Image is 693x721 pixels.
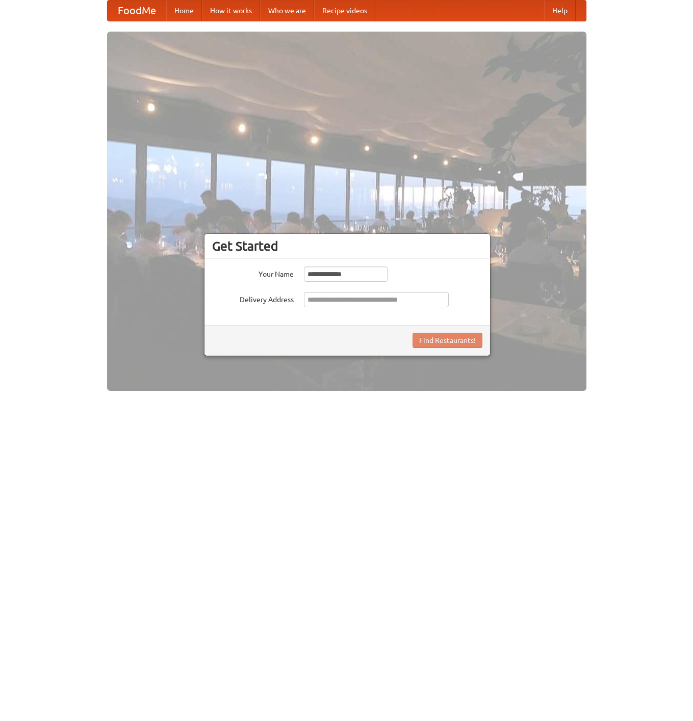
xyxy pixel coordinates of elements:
[544,1,576,21] a: Help
[260,1,314,21] a: Who we are
[212,266,294,279] label: Your Name
[212,292,294,305] label: Delivery Address
[314,1,375,21] a: Recipe videos
[413,333,482,348] button: Find Restaurants!
[108,1,166,21] a: FoodMe
[212,238,482,254] h3: Get Started
[202,1,260,21] a: How it works
[166,1,202,21] a: Home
